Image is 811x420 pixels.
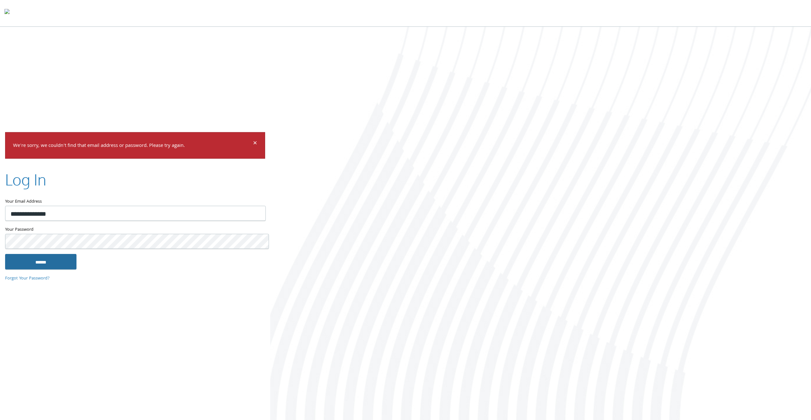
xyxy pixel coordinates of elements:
label: Your Password [5,226,265,234]
a: Forgot Your Password? [5,275,50,282]
h2: Log In [5,169,46,190]
button: Dismiss alert [253,140,257,148]
span: × [253,138,257,150]
img: todyl-logo-dark.svg [4,7,10,19]
p: We're sorry, we couldn't find that email address or password. Please try again. [13,141,252,151]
